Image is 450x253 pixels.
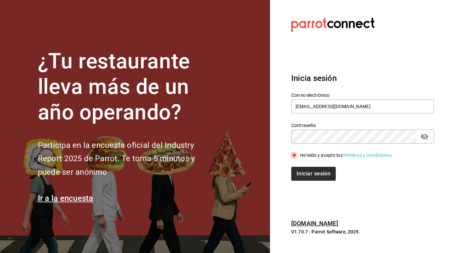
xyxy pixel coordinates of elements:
[38,139,217,179] h2: Participa en la encuesta oficial del Industry Report 2025 de Parrot. Te toma 5 minutos y puede se...
[38,194,93,203] a: Ir a la encuesta
[291,93,434,97] label: Correo electrónico
[291,228,434,235] p: V1.70.7 - Parrot Software, 2025.
[291,167,336,181] button: Iniciar sesión
[419,131,430,142] button: passwordField
[291,99,434,113] input: Ingresa tu correo electrónico
[38,49,217,125] h1: ¿Tu restaurante lleva más de un año operando?
[300,152,393,159] div: He leído y acepto los
[291,220,338,227] a: [DOMAIN_NAME]
[291,123,434,128] label: Contraseña
[343,153,393,158] a: Términos y condiciones.
[291,72,434,84] h3: Inicia sesión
